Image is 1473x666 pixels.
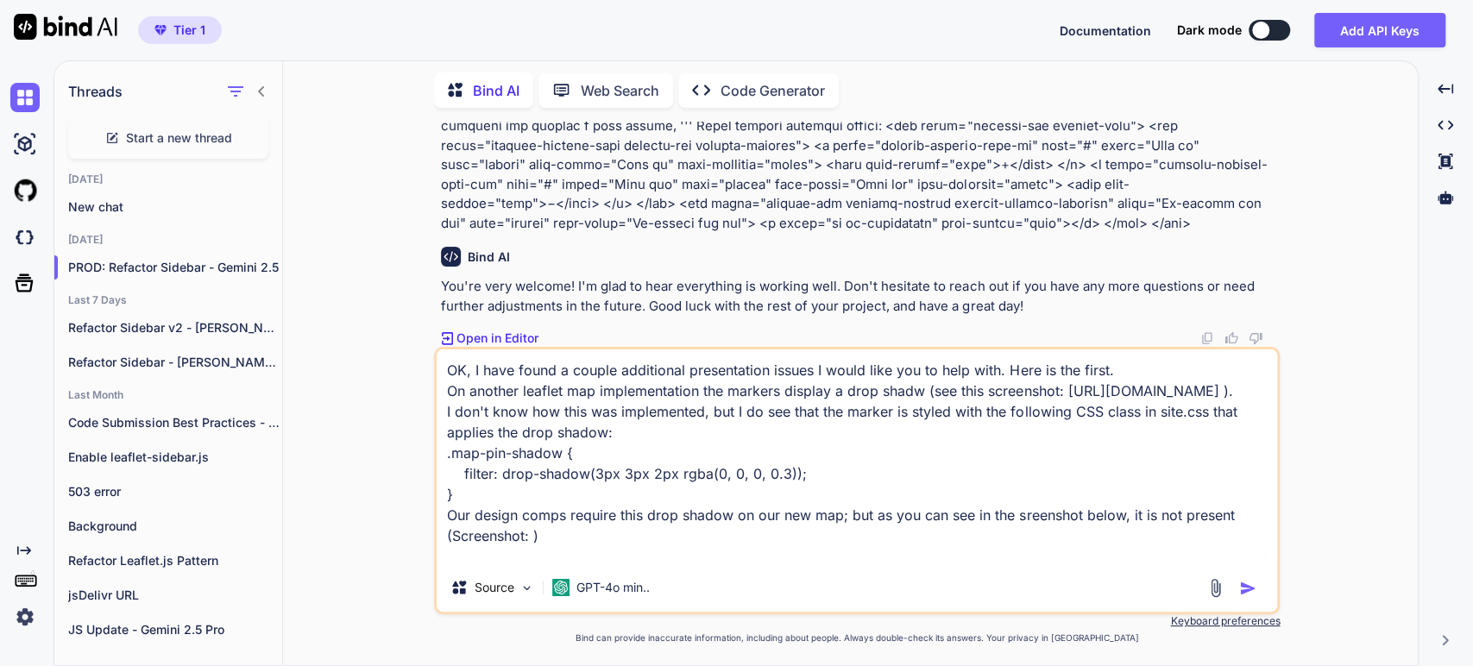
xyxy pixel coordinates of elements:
button: premiumTier 1 [138,16,222,44]
p: Bind AI [473,80,519,101]
img: dislike [1249,331,1262,345]
h1: Threads [68,81,123,102]
img: chat [10,83,40,112]
p: Refactor Sidebar - [PERSON_NAME] 4 [68,354,282,371]
p: Web Search [581,80,659,101]
img: GPT-4o mini [552,579,570,596]
img: darkCloudIdeIcon [10,223,40,252]
img: ai-studio [10,129,40,159]
span: Dark mode [1177,22,1242,39]
img: Bind AI [14,14,117,40]
button: Documentation [1060,22,1151,40]
img: premium [154,25,167,35]
p: Open in Editor [456,330,538,347]
p: PROD: Refactor Sidebar - Gemini 2.5 [68,259,282,276]
img: copy [1200,331,1214,345]
p: Refactor Sidebar v2 - [PERSON_NAME] 4 Sonnet [68,319,282,336]
h6: Bind AI [468,248,510,266]
h2: Last Month [54,388,282,402]
p: Code Submission Best Practices - [PERSON_NAME] 4.0 [68,414,282,431]
p: Lorem ips - dol sitamet CO adipi elitseddo eiu. Te inc'u labo et do mag aliquaenimad minim. Veni ... [441,39,1276,233]
h2: [DATE] [54,173,282,186]
p: Bind can provide inaccurate information, including about people. Always double-check its answers.... [434,631,1280,644]
img: attachment [1205,578,1225,598]
p: You're very welcome! I'm glad to hear everything is working well. Don't hesitate to reach out if ... [441,277,1276,316]
p: Source [475,579,514,596]
textarea: OK, I have found a couple additional presentation issues I would like you to help with. Here is t... [437,349,1277,563]
p: New chat [68,198,282,216]
button: Add API Keys [1314,13,1445,47]
img: icon [1239,580,1256,597]
p: JS Update - Gemini 2.5 Pro [68,621,282,638]
p: Refactor Leaflet.js Pattern [68,552,282,569]
p: Keyboard preferences [434,614,1280,628]
p: GPT-4o min.. [576,579,650,596]
p: 503 error [68,483,282,500]
span: Tier 1 [173,22,205,39]
span: Documentation [1060,23,1151,38]
h2: Last 7 Days [54,293,282,307]
p: Background [68,518,282,535]
h2: [DATE] [54,233,282,247]
img: githubLight [10,176,40,205]
p: Code Generator [721,80,825,101]
img: Pick Models [519,581,534,595]
img: like [1224,331,1238,345]
span: Start a new thread [126,129,232,147]
p: Enable leaflet-sidebar.js [68,449,282,466]
p: jsDelivr URL [68,587,282,604]
img: settings [10,602,40,631]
